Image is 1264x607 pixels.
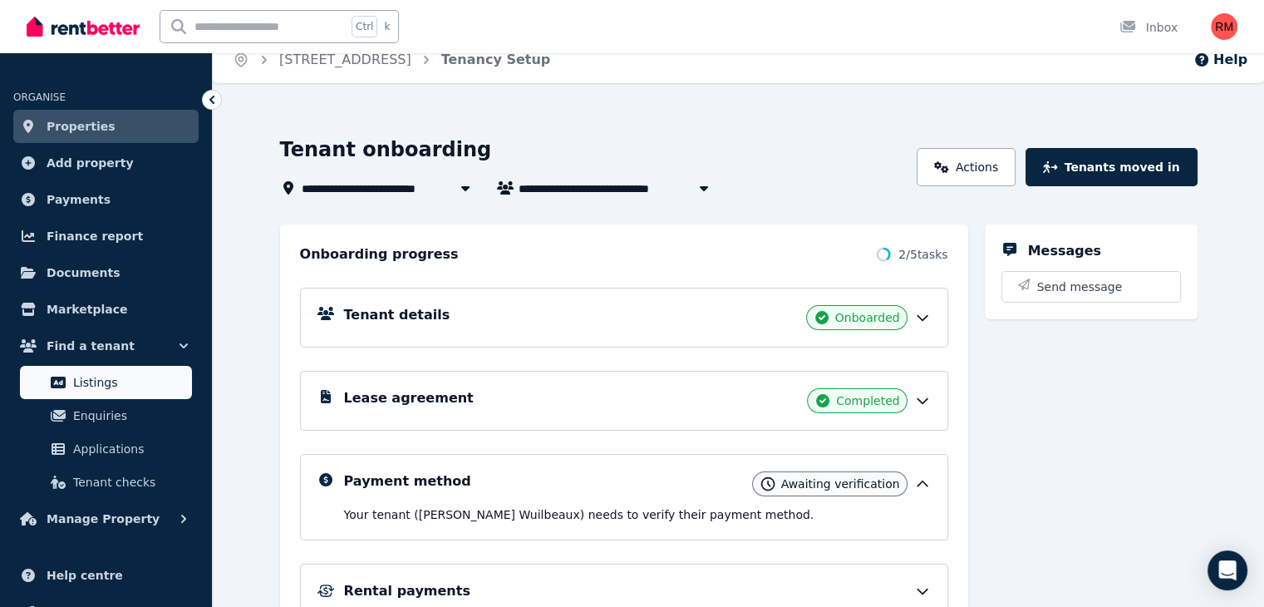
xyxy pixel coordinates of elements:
[344,388,474,408] h5: Lease agreement
[47,263,120,283] span: Documents
[13,502,199,535] button: Manage Property
[13,256,199,289] a: Documents
[344,471,471,491] h5: Payment method
[13,220,199,253] a: Finance report
[279,52,411,67] a: [STREET_ADDRESS]
[352,16,377,37] span: Ctrl
[1002,272,1180,302] button: Send message
[73,472,185,492] span: Tenant checks
[47,565,123,585] span: Help centre
[20,399,192,432] a: Enquiries
[73,406,185,426] span: Enquiries
[213,37,570,83] nav: Breadcrumb
[300,244,459,264] h2: Onboarding progress
[13,329,199,363] button: Find a tenant
[47,190,111,210] span: Payments
[1028,241,1101,261] h5: Messages
[13,559,199,592] a: Help centre
[47,509,160,529] span: Manage Property
[1193,50,1247,70] button: Help
[917,148,1016,186] a: Actions
[73,439,185,459] span: Applications
[47,153,134,173] span: Add property
[13,91,66,103] span: ORGANISE
[344,581,470,601] h5: Rental payments
[20,466,192,499] a: Tenant checks
[1025,148,1197,186] button: Tenants moved in
[317,585,334,597] img: Rental Payments
[47,299,127,319] span: Marketplace
[836,392,899,409] span: Completed
[835,309,900,326] span: Onboarded
[20,366,192,399] a: Listings
[13,110,199,143] a: Properties
[13,146,199,180] a: Add property
[13,293,199,326] a: Marketplace
[47,336,135,356] span: Find a tenant
[1119,19,1178,36] div: Inbox
[1211,13,1237,40] img: Rita Manoshina
[384,20,390,33] span: k
[344,305,450,325] h5: Tenant details
[1037,279,1123,295] span: Send message
[13,183,199,216] a: Payments
[1207,550,1247,590] div: Open Intercom Messenger
[73,373,185,392] span: Listings
[781,476,900,492] span: Awaiting verification
[47,116,116,136] span: Properties
[20,432,192,466] a: Applications
[47,226,143,246] span: Finance report
[344,506,931,523] p: Your tenant ([PERSON_NAME] Wuilbeaux) needs to verify their payment method.
[441,50,551,70] span: Tenancy Setup
[898,246,947,263] span: 2 / 5 tasks
[280,136,492,163] h1: Tenant onboarding
[27,14,140,39] img: RentBetter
